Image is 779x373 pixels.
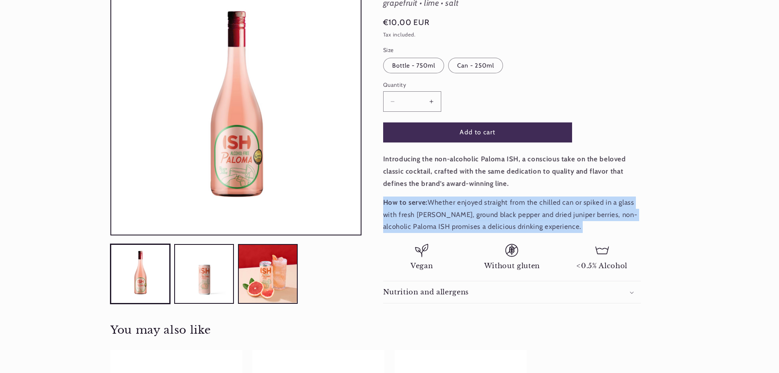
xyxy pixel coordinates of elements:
[383,58,445,73] label: Bottle - 750ml
[383,288,469,296] h2: Nutrition and allergens
[383,81,572,89] label: Quantity
[383,46,395,54] legend: Size
[577,262,627,270] span: <0.5% Alcohol
[110,323,669,337] h2: You may also like
[174,244,234,303] button: Load image 2 in gallery view
[383,281,641,303] summary: Nutrition and allergens
[383,198,428,206] strong: How to serve:
[238,244,298,303] button: Load image 3 in gallery view
[110,244,170,303] button: Load image 1 in gallery view
[448,58,503,73] label: Can - 250ml
[383,31,641,39] div: Tax included.
[383,122,572,142] button: Add to cart
[411,262,433,270] span: Vegan
[383,17,430,28] span: €10,00 EUR
[383,155,626,187] strong: Introducing the non-alcoholic Paloma ISH, a conscious take on the beloved classic cocktail, craft...
[484,262,540,270] span: Without gluten
[383,197,641,233] p: Whether enjoyed straight from the chilled can or spiked in a glass with fresh [PERSON_NAME], grou...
